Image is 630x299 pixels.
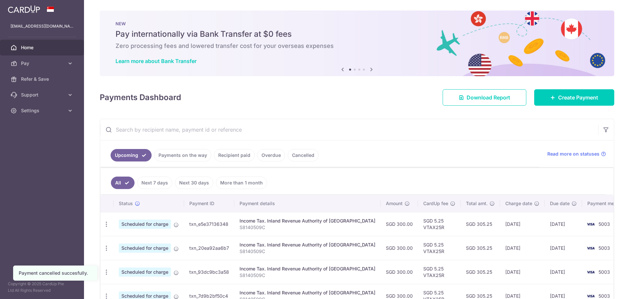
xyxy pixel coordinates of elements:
span: Due date [550,200,570,207]
td: txn_e5e37136348 [184,212,234,236]
span: Charge date [505,200,532,207]
td: txn_93dc9bc3a58 [184,260,234,284]
th: Payment ID [184,195,234,212]
img: Bank transfer banner [100,11,614,76]
a: Overdue [257,149,285,161]
td: txn_20ea92aa6b7 [184,236,234,260]
span: Pay [21,60,64,67]
span: Support [21,92,64,98]
p: [EMAIL_ADDRESS][DOMAIN_NAME] [10,23,73,30]
a: Create Payment [534,89,614,106]
p: NEW [115,21,598,26]
img: Bank Card [584,244,597,252]
span: Status [119,200,133,207]
div: Income Tax. Inland Revenue Authority of [GEOGRAPHIC_DATA] [240,266,375,272]
td: SGD 305.25 [461,260,500,284]
td: SGD 300.00 [381,236,418,260]
td: SGD 5.25 VTAX25R [418,236,461,260]
a: Upcoming [111,149,152,161]
input: Search by recipient name, payment id or reference [100,119,598,140]
div: Income Tax. Inland Revenue Authority of [GEOGRAPHIC_DATA] [240,289,375,296]
h4: Payments Dashboard [100,92,181,103]
a: Recipient paid [214,149,255,161]
div: Income Tax. Inland Revenue Authority of [GEOGRAPHIC_DATA] [240,218,375,224]
td: SGD 305.25 [461,236,500,260]
span: 5003 [598,293,610,299]
td: [DATE] [500,212,545,236]
p: S8140509C [240,224,375,231]
span: 5003 [598,269,610,275]
img: CardUp [8,5,40,13]
a: Next 30 days [175,177,213,189]
a: Download Report [443,89,526,106]
td: SGD 5.25 VTAX25R [418,260,461,284]
span: Refer & Save [21,76,64,82]
span: Scheduled for charge [119,244,171,253]
span: Scheduled for charge [119,267,171,277]
span: 5003 [598,245,610,251]
p: S8140509C [240,248,375,255]
div: Payment cancelled succesfully. [19,270,92,276]
span: 5003 [598,221,610,227]
span: CardUp fee [423,200,448,207]
img: Bank Card [584,220,597,228]
img: Bank Card [584,268,597,276]
td: SGD 5.25 VTAX25R [418,212,461,236]
a: Payments on the way [154,149,211,161]
a: More than 1 month [216,177,267,189]
td: SGD 305.25 [461,212,500,236]
a: Read more on statuses [547,151,606,157]
td: [DATE] [500,260,545,284]
a: Next 7 days [137,177,172,189]
td: [DATE] [545,236,582,260]
h5: Pay internationally via Bank Transfer at $0 fees [115,29,598,39]
a: All [111,177,135,189]
span: Home [21,44,64,51]
span: Amount [386,200,403,207]
h6: Zero processing fees and lowered transfer cost for your overseas expenses [115,42,598,50]
td: [DATE] [545,212,582,236]
span: Download Report [467,94,510,101]
td: SGD 300.00 [381,260,418,284]
div: Income Tax. Inland Revenue Authority of [GEOGRAPHIC_DATA] [240,242,375,248]
span: Settings [21,107,64,114]
th: Payment details [234,195,381,212]
td: SGD 300.00 [381,212,418,236]
span: Total amt. [466,200,488,207]
span: Scheduled for charge [119,220,171,229]
span: Read more on statuses [547,151,599,157]
p: S8140509C [240,272,375,279]
span: Create Payment [558,94,598,101]
a: Learn more about Bank Transfer [115,58,197,64]
a: Cancelled [288,149,319,161]
td: [DATE] [545,260,582,284]
td: [DATE] [500,236,545,260]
